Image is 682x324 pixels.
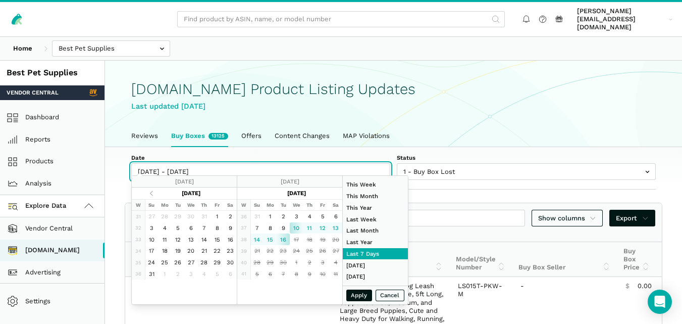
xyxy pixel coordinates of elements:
[184,245,197,257] td: 20
[145,257,158,268] td: 24
[197,211,211,222] td: 31
[316,222,329,234] td: 12
[616,213,649,223] span: Export
[346,290,373,301] button: Apply
[184,199,197,211] th: We
[158,188,224,199] th: [DATE]
[132,245,145,257] td: 34
[224,211,237,222] td: 2
[250,211,264,222] td: 31
[617,242,656,277] th: Buy Box Price: activate to sort column ascending
[184,222,197,234] td: 6
[145,268,158,280] td: 31
[343,213,408,225] li: Last Week
[648,290,672,314] div: Open Intercom Messenger
[132,234,145,245] td: 33
[329,222,342,234] td: 13
[625,282,629,290] span: $
[577,7,665,32] span: [PERSON_NAME][EMAIL_ADDRESS][DOMAIN_NAME]
[197,245,211,257] td: 21
[235,125,268,147] a: Offers
[132,257,145,268] td: 35
[316,199,329,211] th: Fr
[211,268,224,280] td: 5
[329,257,342,268] td: 4
[197,257,211,268] td: 28
[237,211,250,222] td: 36
[224,199,237,211] th: Sa
[343,271,408,283] li: [DATE]
[237,199,250,211] th: W
[343,225,408,237] li: Last Month
[250,199,264,211] th: Su
[303,245,316,257] td: 25
[329,268,342,280] td: 11
[211,257,224,268] td: 29
[303,257,316,268] td: 2
[237,257,250,268] td: 40
[343,179,408,191] li: This Week
[184,268,197,280] td: 3
[538,213,597,223] span: Show columns
[237,222,250,234] td: 37
[277,199,290,211] th: Tu
[224,222,237,234] td: 9
[158,199,171,211] th: Mo
[574,6,676,33] a: [PERSON_NAME][EMAIL_ADDRESS][DOMAIN_NAME]
[290,222,303,234] td: 10
[512,242,617,277] th: Buy Box Seller: activate to sort column ascending
[449,242,512,277] th: Model/Style Number: activate to sort column ascending
[277,222,290,234] td: 9
[145,211,158,222] td: 27
[343,191,408,202] li: This Month
[264,268,277,280] td: 6
[268,125,336,147] a: Content Changes
[211,199,224,211] th: Fr
[7,67,98,79] div: Best Pet Supplies
[158,268,171,280] td: 1
[132,222,145,234] td: 32
[224,245,237,257] td: 23
[145,222,158,234] td: 3
[277,257,290,268] td: 30
[145,245,158,257] td: 17
[197,234,211,245] td: 14
[10,200,67,212] span: Explore Data
[316,268,329,280] td: 10
[264,199,277,211] th: Mo
[211,222,224,234] td: 8
[397,154,656,162] label: Status
[250,268,264,280] td: 5
[211,245,224,257] td: 22
[125,125,165,147] a: Reviews
[264,257,277,268] td: 29
[132,268,145,280] td: 36
[208,133,228,140] span: New buy boxes in the last week
[638,282,652,290] span: 0.00
[343,237,408,248] li: Last Year
[277,268,290,280] td: 7
[158,222,171,234] td: 4
[7,40,39,57] a: Home
[125,242,178,277] th: Date: activate to sort column ascending
[376,290,405,301] button: Cancel
[197,222,211,234] td: 7
[171,199,184,211] th: Tu
[303,268,316,280] td: 9
[224,257,237,268] td: 30
[177,11,505,28] input: Find product by ASIN, name, or model number
[264,222,277,234] td: 8
[290,211,303,222] td: 3
[158,234,171,245] td: 11
[7,88,59,97] span: Vendor Central
[290,257,303,268] td: 1
[237,268,250,280] td: 41
[343,259,408,271] li: [DATE]
[171,211,184,222] td: 29
[125,228,662,242] div: Showing 1 to 10 of 3,775 buy boxes (filtered from 13,125 total buy boxes)
[250,234,264,245] td: 14
[303,199,316,211] th: Th
[224,268,237,280] td: 6
[290,245,303,257] td: 24
[290,199,303,211] th: We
